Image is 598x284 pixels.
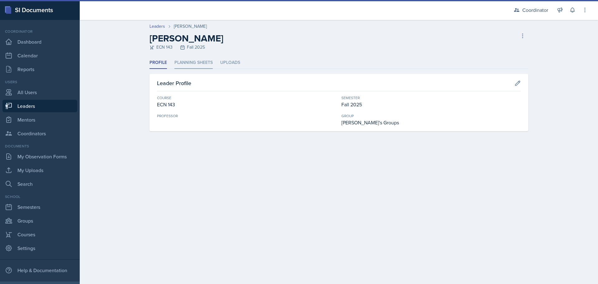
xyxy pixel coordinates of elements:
a: My Uploads [2,164,77,176]
a: Mentors [2,113,77,126]
a: All Users [2,86,77,99]
div: Help & Documentation [2,264,77,277]
a: Search [2,178,77,190]
div: School [2,194,77,200]
div: ECN 143 Fall 2025 [149,44,223,51]
div: Coordinator [522,6,548,14]
div: Professor [157,113,336,119]
a: Reports [2,63,77,75]
a: Coordinators [2,127,77,140]
li: Uploads [220,57,240,69]
div: Users [2,79,77,85]
div: Fall 2025 [341,101,521,108]
li: Profile [149,57,167,69]
h2: [PERSON_NAME] [149,33,223,44]
div: [PERSON_NAME]'s Groups [341,119,521,126]
div: Coordinator [2,29,77,34]
div: ECN 143 [157,101,336,108]
a: Settings [2,242,77,254]
div: Group [341,113,521,119]
div: Course [157,95,336,101]
a: My Observation Forms [2,150,77,163]
div: Semester [341,95,521,101]
a: Calendar [2,49,77,62]
a: Dashboard [2,36,77,48]
div: [PERSON_NAME] [174,23,207,30]
a: Leaders [2,100,77,112]
a: Semesters [2,201,77,213]
a: Groups [2,214,77,227]
li: Planning Sheets [174,57,213,69]
div: Documents [2,143,77,149]
h3: Leader Profile [157,79,191,87]
a: Leaders [149,23,165,30]
a: Courses [2,228,77,241]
